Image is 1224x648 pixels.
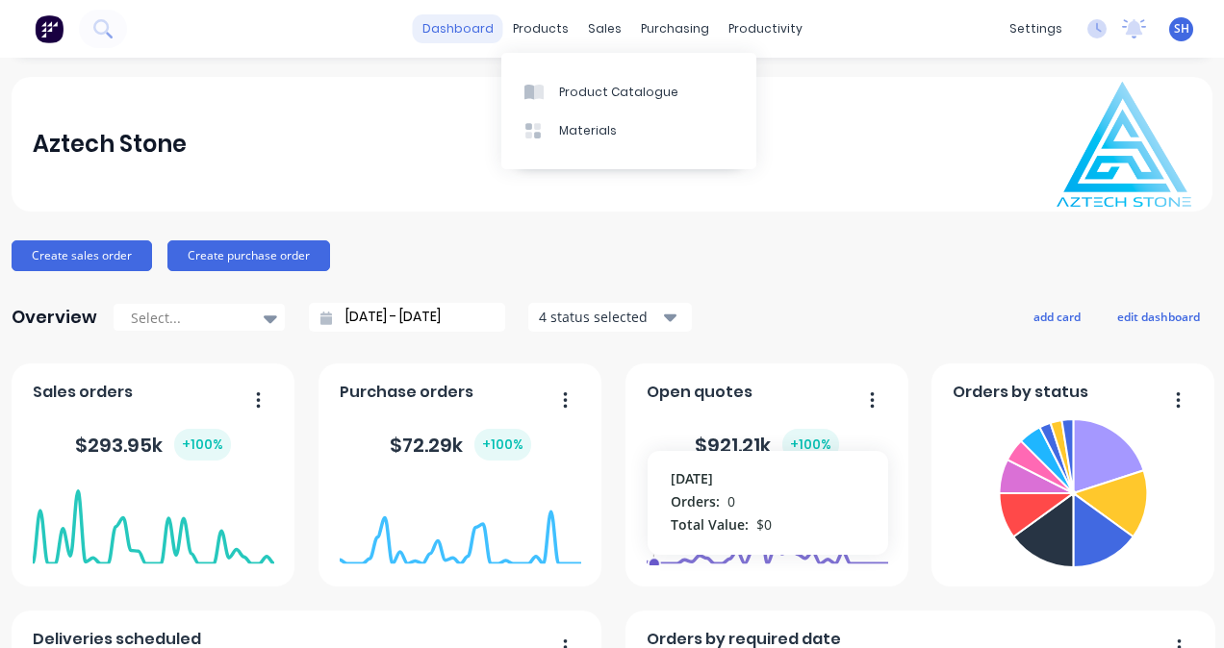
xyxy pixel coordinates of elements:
div: 4 status selected [539,307,660,327]
span: Orders by status [953,381,1088,404]
div: + 100 % [174,429,231,461]
button: Create sales order [12,240,152,271]
a: dashboard [413,14,503,43]
button: Create purchase order [167,240,330,271]
div: + 100 % [782,429,839,461]
div: Product Catalogue [559,84,678,101]
div: Materials [559,122,617,139]
div: purchasing [631,14,719,43]
div: Overview [12,298,97,336]
span: Open quotes [647,381,752,404]
div: + 100 % [474,429,531,461]
button: 4 status selected [528,303,692,332]
div: $ 72.29k [390,429,531,461]
div: products [503,14,578,43]
button: add card [1021,304,1093,329]
span: SH [1174,20,1189,37]
button: edit dashboard [1105,304,1212,329]
div: settings [1000,14,1072,43]
div: $ 293.95k [75,429,231,461]
div: productivity [719,14,812,43]
span: Sales orders [33,381,133,404]
div: sales [578,14,631,43]
div: Aztech Stone [33,125,187,163]
div: $ 921.21k [695,429,839,461]
a: Product Catalogue [501,72,756,111]
span: Purchase orders [340,381,473,404]
img: Factory [35,14,64,43]
img: Aztech Stone [1057,82,1191,207]
a: Materials [501,112,756,150]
